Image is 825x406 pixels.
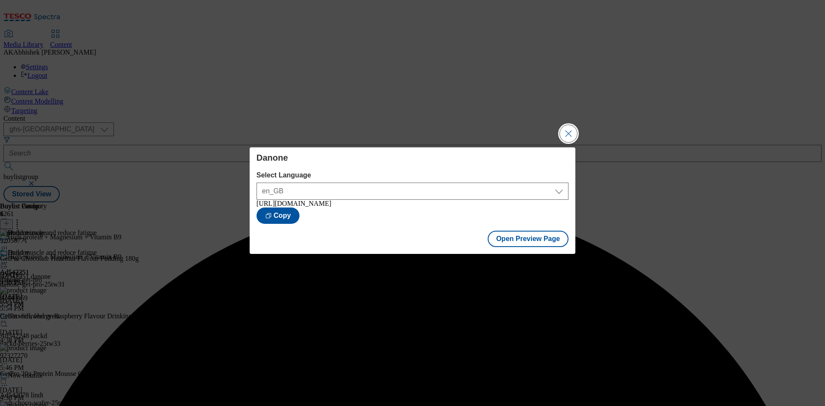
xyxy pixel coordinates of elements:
button: Open Preview Page [488,231,569,247]
label: Select Language [257,171,568,179]
div: [URL][DOMAIN_NAME] [257,200,568,208]
h4: Danone [257,153,568,163]
button: Copy [257,208,299,224]
div: Modal [250,147,575,254]
button: Close Modal [560,125,577,142]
